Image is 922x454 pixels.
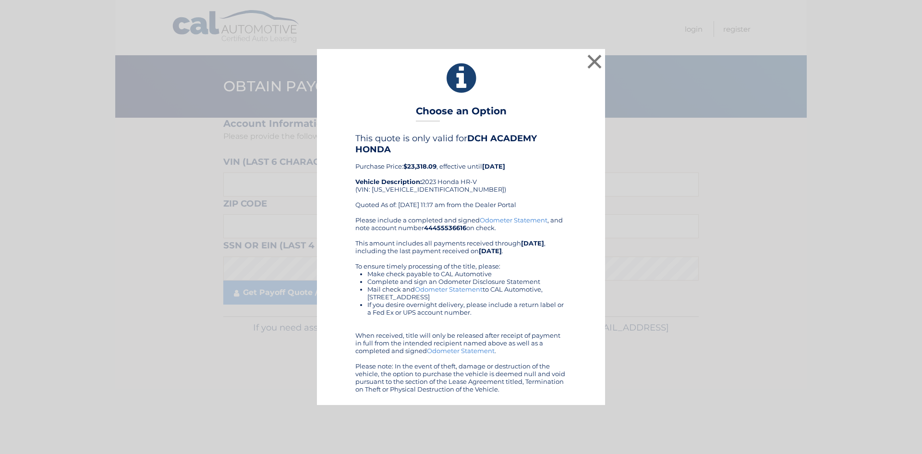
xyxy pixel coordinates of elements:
h4: This quote is only valid for [355,133,567,154]
li: Make check payable to CAL Automotive [367,270,567,278]
div: Purchase Price: , effective until 2023 Honda HR-V (VIN: [US_VEHICLE_IDENTIFICATION_NUMBER]) Quote... [355,133,567,216]
a: Odometer Statement [415,285,483,293]
b: 44455536616 [424,224,466,232]
b: $23,318.09 [403,162,437,170]
b: DCH ACADEMY HONDA [355,133,537,154]
a: Odometer Statement [480,216,547,224]
a: Odometer Statement [427,347,495,355]
li: Complete and sign an Odometer Disclosure Statement [367,278,567,285]
b: [DATE] [521,239,544,247]
b: [DATE] [482,162,505,170]
div: Please include a completed and signed , and note account number on check. This amount includes al... [355,216,567,393]
li: Mail check and to CAL Automotive, [STREET_ADDRESS] [367,285,567,301]
button: × [585,52,604,71]
b: [DATE] [479,247,502,255]
strong: Vehicle Description: [355,178,422,185]
li: If you desire overnight delivery, please include a return label or a Fed Ex or UPS account number. [367,301,567,316]
h3: Choose an Option [416,105,507,122]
